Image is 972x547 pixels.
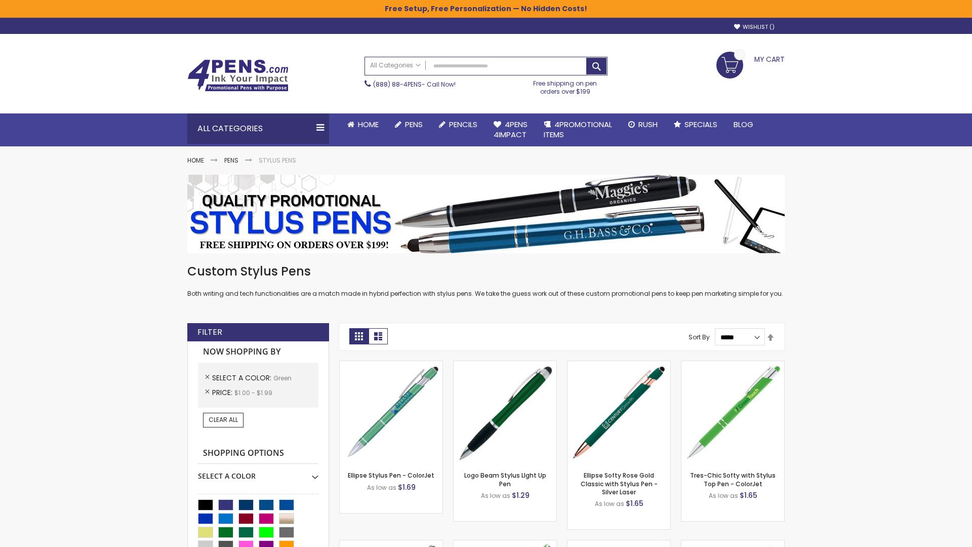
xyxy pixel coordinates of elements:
span: As low as [709,491,738,500]
a: Home [187,156,204,165]
img: Stylus Pens [187,175,785,253]
span: Green [273,374,292,382]
a: Tres-Chic Softy with Stylus Top Pen - ColorJet-Green [681,361,784,369]
a: Blog [725,113,761,136]
strong: Now Shopping by [198,341,318,363]
img: Logo Beam Stylus LIght Up Pen-Green [454,361,556,464]
a: Tres-Chic Softy with Stylus Top Pen - ColorJet [690,471,776,488]
span: As low as [595,499,624,508]
span: Specials [684,119,717,130]
h1: Custom Stylus Pens [187,263,785,280]
span: Home [358,119,379,130]
strong: Filter [197,327,222,338]
a: Ellipse Softy Rose Gold Classic with Stylus Pen - Silver Laser [581,471,658,496]
a: 4PROMOTIONALITEMS [536,113,620,146]
strong: Shopping Options [198,443,318,464]
span: Pens [405,119,423,130]
a: Wishlist [734,23,775,31]
a: Specials [666,113,725,136]
a: 4Pens4impact [485,113,536,146]
a: Ellipse Softy Rose Gold Classic with Stylus Pen - Silver Laser-Green [568,361,670,369]
a: Logo Beam Stylus LIght Up Pen [464,471,546,488]
img: Ellipse Softy Rose Gold Classic with Stylus Pen - Silver Laser-Green [568,361,670,464]
div: Select A Color [198,464,318,481]
span: $1.00 - $1.99 [234,388,272,397]
span: - Call Now! [373,80,456,89]
img: 4Pens Custom Pens and Promotional Products [187,59,289,92]
a: Pens [387,113,431,136]
span: Rush [638,119,658,130]
span: $1.69 [398,482,416,492]
span: 4Pens 4impact [494,119,528,140]
span: Blog [734,119,753,130]
span: As low as [481,491,510,500]
span: $1.65 [626,498,643,509]
a: Ellipse Stylus Pen - ColorJet [348,471,434,480]
strong: Grid [349,328,369,344]
span: 4PROMOTIONAL ITEMS [544,119,612,140]
span: As low as [367,483,396,492]
img: Tres-Chic Softy with Stylus Top Pen - ColorJet-Green [681,361,784,464]
img: Ellipse Stylus Pen - ColorJet-Green [340,361,442,464]
a: Home [339,113,387,136]
a: Clear All [203,413,244,427]
a: Ellipse Stylus Pen - ColorJet-Green [340,361,442,369]
div: Both writing and tech functionalities are a match made in hybrid perfection with stylus pens. We ... [187,263,785,298]
span: Select A Color [212,373,273,383]
a: Rush [620,113,666,136]
a: Pencils [431,113,485,136]
strong: Stylus Pens [259,156,296,165]
span: Pencils [449,119,477,130]
div: All Categories [187,113,329,144]
label: Sort By [688,333,710,341]
span: Price [212,387,234,398]
a: All Categories [365,57,426,74]
a: (888) 88-4PENS [373,80,422,89]
span: $1.65 [740,490,757,500]
span: Clear All [209,415,238,424]
a: Pens [224,156,238,165]
span: $1.29 [512,490,530,500]
div: Free shipping on pen orders over $199 [523,75,608,96]
a: Logo Beam Stylus LIght Up Pen-Green [454,361,556,369]
span: All Categories [370,61,421,69]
